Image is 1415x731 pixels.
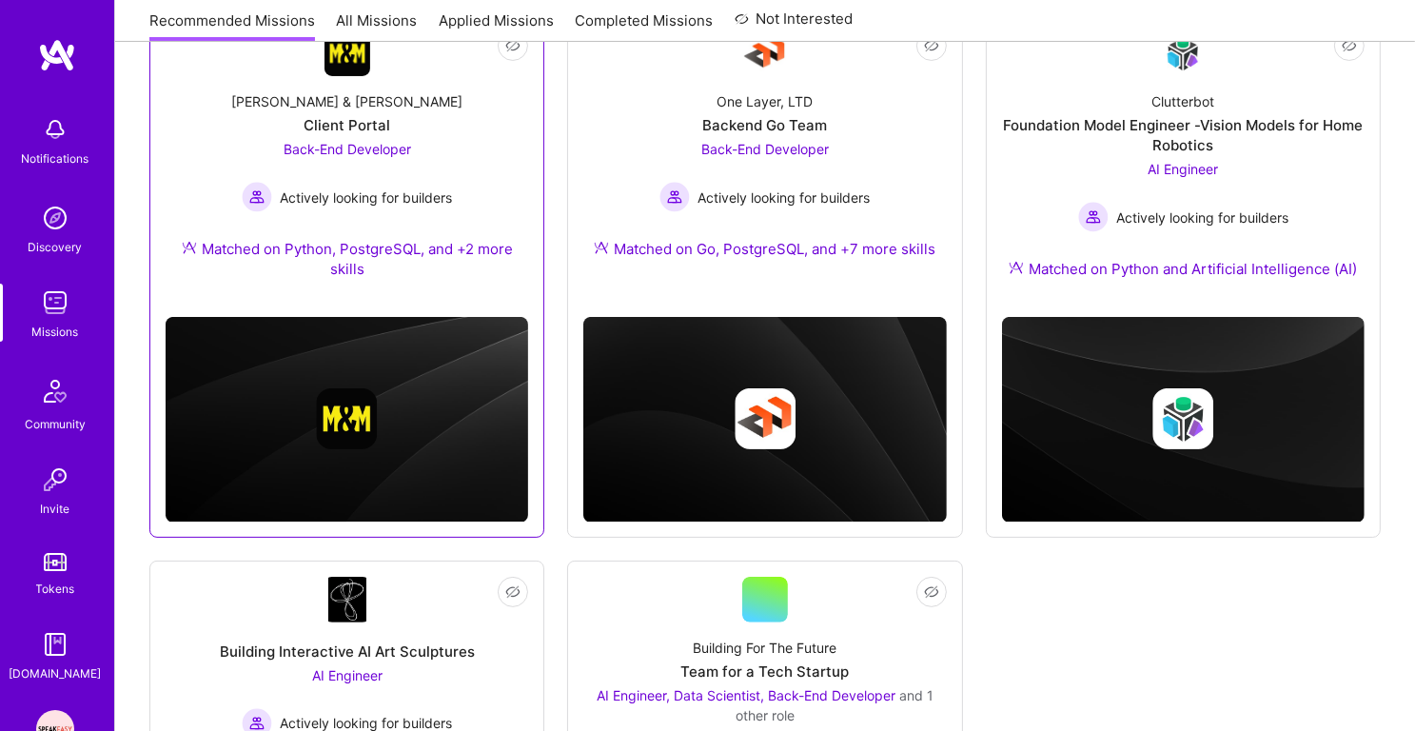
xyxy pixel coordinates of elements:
[583,30,946,282] a: Company LogoOne Layer, LTDBackend Go TeamBack-End Developer Actively looking for buildersActively...
[32,322,79,342] div: Missions
[594,239,935,259] div: Matched on Go, PostgreSQL, and +7 more skills
[439,10,554,42] a: Applied Missions
[680,662,849,682] div: Team for a Tech Startup
[324,30,370,76] img: Company Logo
[36,579,75,599] div: Tokens
[701,141,829,157] span: Back-End Developer
[1152,388,1213,449] img: Company logo
[1009,260,1024,275] img: Ateam Purple Icon
[924,584,939,600] i: icon EyeClosed
[1002,30,1365,302] a: Company LogoClutterbotFoundation Model Engineer -Vision Models for Home RoboticsAI Engineer Activ...
[693,638,836,658] div: Building For The Future
[149,10,315,42] a: Recommended Missions
[304,115,390,135] div: Client Portal
[337,10,418,42] a: All Missions
[29,237,83,257] div: Discovery
[328,577,366,622] img: Company Logo
[1002,317,1365,523] img: cover
[38,38,76,72] img: logo
[1116,207,1288,227] span: Actively looking for builders
[284,141,411,157] span: Back-End Developer
[280,188,452,207] span: Actively looking for builders
[735,8,854,42] a: Not Interested
[1342,38,1357,53] i: icon EyeClosed
[1151,91,1214,111] div: Clutterbot
[1160,31,1206,76] img: Company Logo
[659,182,690,212] img: Actively looking for builders
[1148,161,1218,177] span: AI Engineer
[505,38,521,53] i: icon EyeClosed
[182,240,197,255] img: Ateam Purple Icon
[220,642,475,662] div: Building Interactive AI Art Sculptures
[242,182,272,212] img: Actively looking for builders
[25,414,86,434] div: Community
[576,10,714,42] a: Completed Missions
[736,687,934,723] span: and 1 other role
[10,663,102,683] div: [DOMAIN_NAME]
[36,461,74,499] img: Invite
[583,317,946,523] img: cover
[36,199,74,237] img: discovery
[698,188,870,207] span: Actively looking for builders
[597,687,895,703] span: AI Engineer, Data Scientist, Back-End Developer
[166,239,528,279] div: Matched on Python, PostgreSQL, and +2 more skills
[36,110,74,148] img: bell
[166,317,528,523] img: cover
[36,625,74,663] img: guide book
[735,388,796,449] img: Company logo
[1002,115,1365,155] div: Foundation Model Engineer -Vision Models for Home Robotics
[166,30,528,302] a: Company Logo[PERSON_NAME] & [PERSON_NAME]Client PortalBack-End Developer Actively looking for bui...
[22,148,89,168] div: Notifications
[44,553,67,571] img: tokens
[312,667,383,683] span: AI Engineer
[32,368,78,414] img: Community
[1078,202,1109,232] img: Actively looking for builders
[231,91,462,111] div: [PERSON_NAME] & [PERSON_NAME]
[1009,259,1357,279] div: Matched on Python and Artificial Intelligence (AI)
[702,115,827,135] div: Backend Go Team
[36,284,74,322] img: teamwork
[594,240,609,255] img: Ateam Purple Icon
[505,584,521,600] i: icon EyeClosed
[717,91,813,111] div: One Layer, LTD
[317,388,378,449] img: Company logo
[742,30,788,76] img: Company Logo
[41,499,70,519] div: Invite
[924,38,939,53] i: icon EyeClosed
